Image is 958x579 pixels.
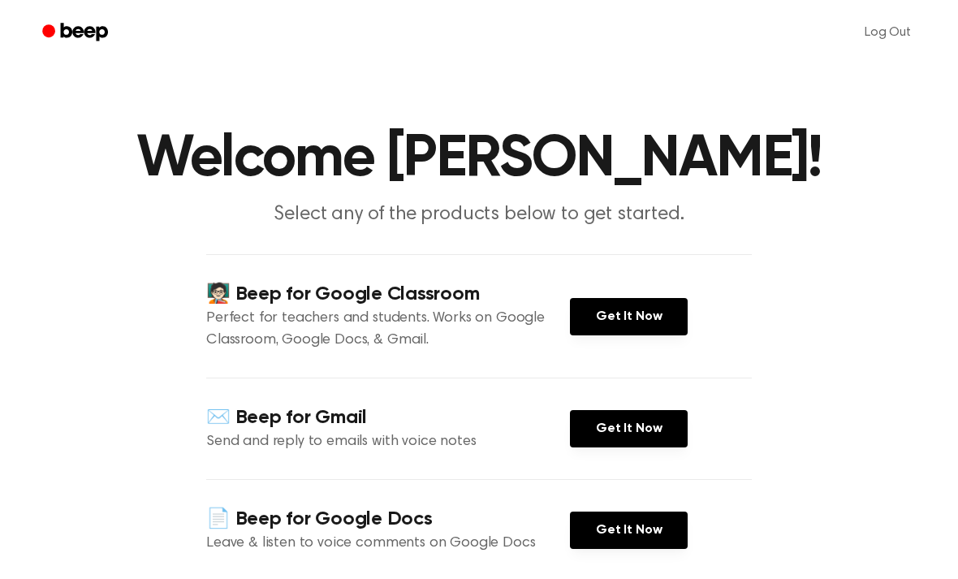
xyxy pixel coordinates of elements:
p: Leave & listen to voice comments on Google Docs [206,533,570,555]
a: Log Out [848,13,927,52]
p: Select any of the products below to get started. [167,201,791,228]
h1: Welcome [PERSON_NAME]! [63,130,895,188]
a: Get It Now [570,512,688,549]
a: Get It Now [570,410,688,447]
p: Send and reply to emails with voice notes [206,431,570,453]
p: Perfect for teachers and students. Works on Google Classroom, Google Docs, & Gmail. [206,308,570,352]
a: Get It Now [570,298,688,335]
h4: ✉️ Beep for Gmail [206,404,570,431]
h4: 🧑🏻‍🏫 Beep for Google Classroom [206,281,570,308]
a: Beep [31,17,123,49]
h4: 📄 Beep for Google Docs [206,506,570,533]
